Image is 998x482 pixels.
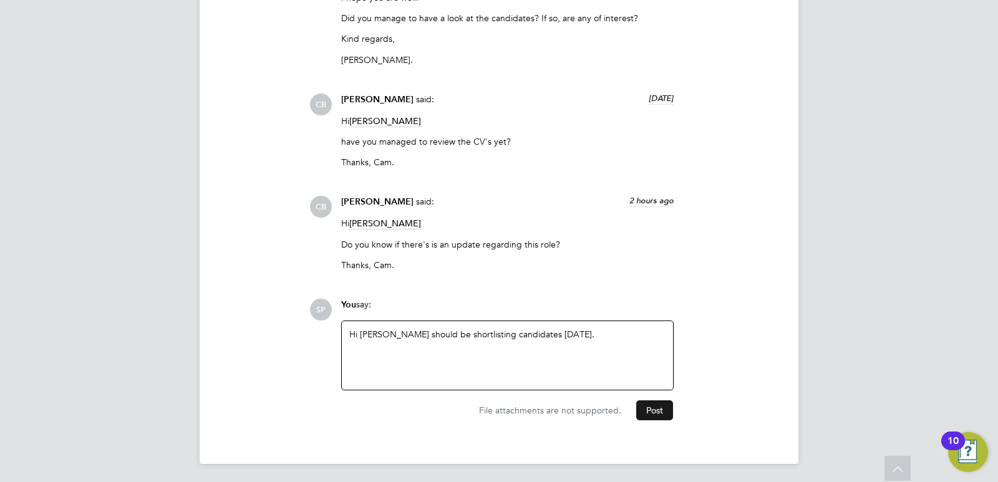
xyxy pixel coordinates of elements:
[341,54,674,65] p: [PERSON_NAME].
[416,94,434,105] span: said:
[636,400,673,420] button: Post
[341,239,674,250] p: Do you know if there's is an update regarding this role?
[341,115,674,127] p: Hi
[649,93,674,104] span: [DATE]
[341,259,674,271] p: Thanks, Cam.
[349,329,666,382] div: Hi [PERSON_NAME] should be shortlisting candidates [DATE].
[341,299,356,310] span: You
[948,432,988,472] button: Open Resource Center, 10 new notifications
[341,157,674,168] p: Thanks, Cam.
[341,196,414,207] span: [PERSON_NAME]
[416,196,434,207] span: said:
[341,94,414,105] span: [PERSON_NAME]
[349,115,421,127] span: [PERSON_NAME]
[310,196,332,218] span: CB
[349,218,421,229] span: [PERSON_NAME]
[341,218,674,229] p: Hi
[310,299,332,321] span: SP
[479,405,621,416] span: File attachments are not supported.
[629,195,674,206] span: 2 hours ago
[947,441,959,457] div: 10
[341,136,674,147] p: have you managed to review the CV's yet?
[341,33,674,44] p: Kind regards,
[310,94,332,115] span: CB
[341,299,674,321] div: say:
[341,12,674,24] p: Did you manage to have a look at the candidates? If so, are any of interest?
